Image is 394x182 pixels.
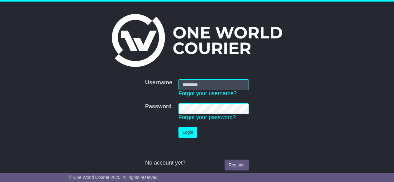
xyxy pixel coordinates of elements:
label: Username [145,79,172,86]
button: Login [178,127,197,138]
a: Register [225,160,249,170]
div: No account yet? [145,160,249,166]
img: One World [112,14,282,67]
a: Forgot your password? [178,114,236,120]
a: Forgot your username? [178,90,237,96]
span: © One World Courier 2025. All rights reserved. [69,175,159,180]
label: Password [145,103,172,110]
